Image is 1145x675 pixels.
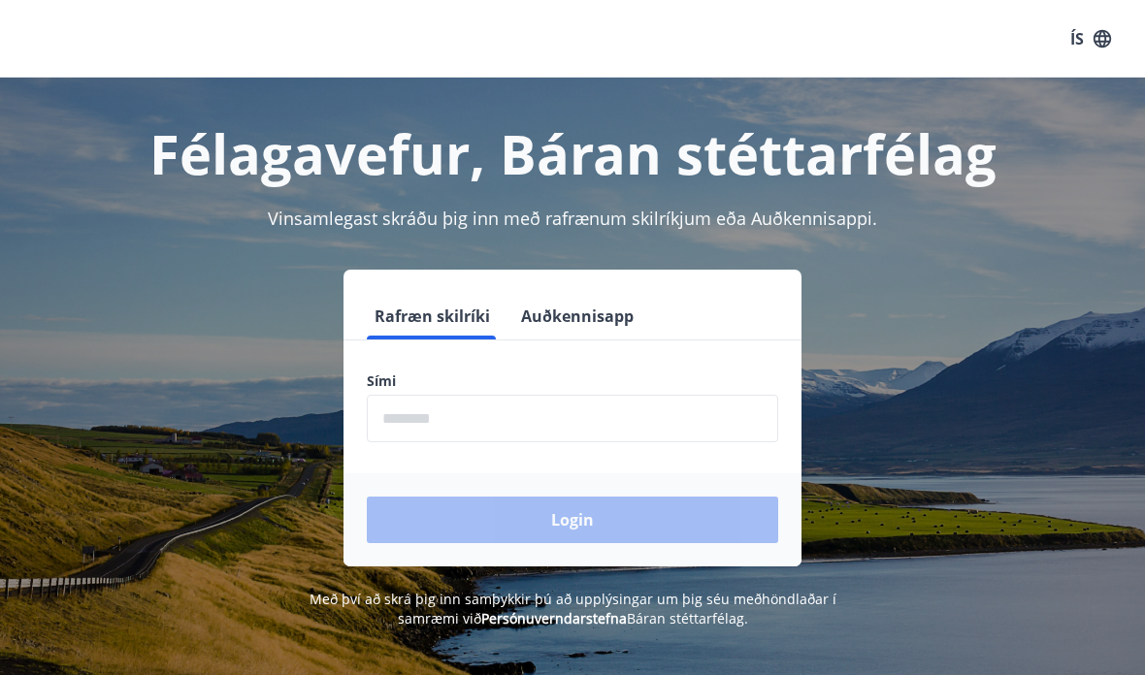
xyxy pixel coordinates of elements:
a: Persónuverndarstefna [481,609,627,627]
button: Rafræn skilríki [367,293,498,339]
label: Sími [367,371,778,391]
button: Auðkennisapp [513,293,641,339]
h1: Félagavefur, Báran stéttarfélag [23,116,1122,190]
button: ÍS [1060,21,1122,56]
span: Með því að skrá þig inn samþykkir þú að upplýsingar um þig séu meðhöndlaðar í samræmi við Báran s... [310,590,836,627]
span: Vinsamlegast skráðu þig inn með rafrænum skilríkjum eða Auðkennisappi. [268,207,877,230]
